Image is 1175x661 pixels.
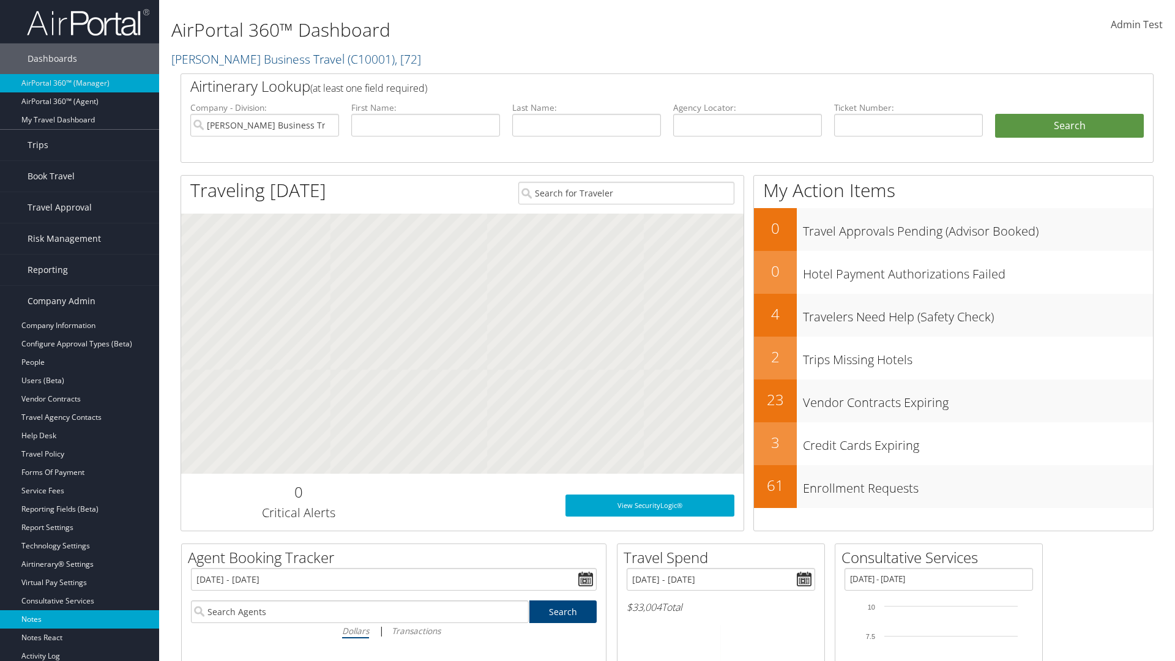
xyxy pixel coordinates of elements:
h3: Travel Approvals Pending (Advisor Booked) [803,217,1153,240]
i: Transactions [392,625,441,637]
h2: 23 [754,389,797,410]
label: Ticket Number: [834,102,983,114]
span: Book Travel [28,161,75,192]
span: Company Admin [28,286,95,316]
h3: Enrollment Requests [803,474,1153,497]
span: Risk Management [28,223,101,254]
span: ( C10001 ) [348,51,395,67]
h6: Total [627,600,815,614]
h3: Trips Missing Hotels [803,345,1153,368]
span: Reporting [28,255,68,285]
h2: 0 [754,261,797,282]
h3: Hotel Payment Authorizations Failed [803,260,1153,283]
input: Search for Traveler [518,182,734,204]
h2: 0 [190,482,406,502]
label: Agency Locator: [673,102,822,114]
tspan: 10 [868,603,875,611]
span: , [ 72 ] [395,51,421,67]
h2: Travel Spend [624,547,824,568]
a: Search [529,600,597,623]
h1: My Action Items [754,177,1153,203]
tspan: 7.5 [866,633,875,640]
a: 0Travel Approvals Pending (Advisor Booked) [754,208,1153,251]
a: View SecurityLogic® [565,495,734,517]
h2: 0 [754,218,797,239]
a: [PERSON_NAME] Business Travel [171,51,421,67]
i: Dollars [342,625,369,637]
a: 3Credit Cards Expiring [754,422,1153,465]
span: (at least one field required) [310,81,427,95]
h3: Credit Cards Expiring [803,431,1153,454]
h2: Agent Booking Tracker [188,547,606,568]
h2: 4 [754,304,797,324]
h2: Consultative Services [841,547,1042,568]
button: Search [995,114,1144,138]
a: 2Trips Missing Hotels [754,337,1153,379]
h2: 2 [754,346,797,367]
span: Dashboards [28,43,77,74]
a: 23Vendor Contracts Expiring [754,379,1153,422]
a: 0Hotel Payment Authorizations Failed [754,251,1153,294]
a: Admin Test [1111,6,1163,44]
a: 4Travelers Need Help (Safety Check) [754,294,1153,337]
label: Last Name: [512,102,661,114]
img: airportal-logo.png [27,8,149,37]
input: Search Agents [191,600,529,623]
h1: AirPortal 360™ Dashboard [171,17,832,43]
h2: Airtinerary Lookup [190,76,1063,97]
label: Company - Division: [190,102,339,114]
h3: Travelers Need Help (Safety Check) [803,302,1153,326]
div: | [191,623,597,638]
h2: 3 [754,432,797,453]
h1: Traveling [DATE] [190,177,326,203]
span: $33,004 [627,600,662,614]
h2: 61 [754,475,797,496]
label: First Name: [351,102,500,114]
span: Admin Test [1111,18,1163,31]
h3: Critical Alerts [190,504,406,521]
a: 61Enrollment Requests [754,465,1153,508]
span: Travel Approval [28,192,92,223]
h3: Vendor Contracts Expiring [803,388,1153,411]
span: Trips [28,130,48,160]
